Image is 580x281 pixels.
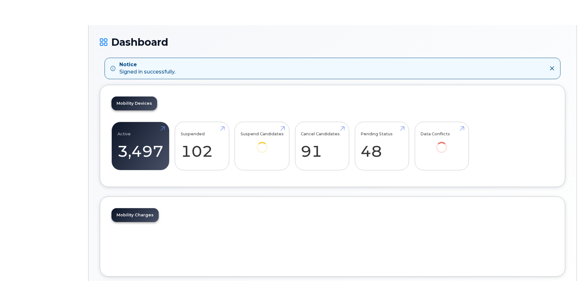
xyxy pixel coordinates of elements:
a: Active 3,497 [117,125,163,167]
a: Suspend Candidates [241,125,284,161]
a: Mobility Charges [111,208,159,222]
a: Mobility Devices [111,97,157,110]
a: Pending Status 48 [361,125,403,167]
a: Suspended 102 [181,125,223,167]
a: Data Conflicts [420,125,463,161]
strong: Notice [119,61,175,68]
a: Cancel Candidates 91 [301,125,343,167]
h1: Dashboard [100,37,565,48]
div: Signed in successfully. [119,61,175,76]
